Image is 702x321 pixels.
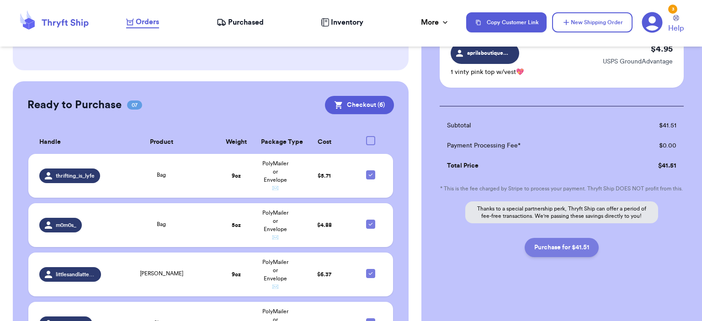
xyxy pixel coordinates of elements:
button: Copy Customer Link [466,12,547,32]
span: PolyMailer or Envelope ✉️ [262,259,288,289]
td: $ 41.51 [617,156,684,176]
p: Thanks to a special partnership perk, Thryft Ship can offer a period of fee-free transactions. We... [465,201,658,223]
span: Bag [157,221,166,227]
th: Cost [295,131,354,154]
span: Help [668,23,684,34]
a: Inventory [321,17,363,28]
span: Inventory [331,17,363,28]
span: Orders [136,16,159,27]
span: $ 5.71 [318,173,331,179]
h2: Ready to Purchase [27,98,122,112]
p: 1 vinty pink top w/vest💖 [451,68,524,77]
th: Weight [217,131,256,154]
td: $ 41.51 [617,116,684,136]
td: Total Price [440,156,617,176]
td: $ 0.00 [617,136,684,156]
span: aprilsboutiquebaby [467,49,511,57]
span: Bag [157,172,166,178]
span: littlesandlattesthriftco [56,271,96,278]
td: Subtotal [440,116,617,136]
span: $ 6.37 [317,272,331,277]
span: Purchased [228,17,264,28]
a: Purchased [217,17,264,28]
span: 07 [127,100,142,110]
th: Product [106,131,216,154]
div: More [421,17,450,28]
button: Checkout (6) [325,96,394,114]
p: $ 4.95 [651,42,673,55]
a: 3 [642,12,663,33]
a: Help [668,15,684,34]
span: [PERSON_NAME] [140,271,183,276]
p: * This is the fee charged by Stripe to process your payment. Thryft Ship DOES NOT profit from this. [440,185,684,192]
td: Payment Processing Fee* [440,136,617,156]
span: $ 4.88 [317,222,332,228]
span: m0m0s_ [56,221,76,229]
strong: 5 oz [232,222,241,228]
span: thrifting_is_lyfe [56,172,95,179]
strong: 9 oz [232,173,241,179]
p: USPS GroundAdvantage [603,57,673,66]
span: Handle [39,137,61,147]
button: New Shipping Order [552,12,633,32]
div: 3 [668,5,677,14]
span: PolyMailer or Envelope ✉️ [262,210,288,240]
a: Orders [126,16,159,28]
th: Package Type [255,131,295,154]
button: Purchase for $41.51 [525,238,599,257]
strong: 9 oz [232,272,241,277]
span: PolyMailer or Envelope ✉️ [262,161,288,191]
